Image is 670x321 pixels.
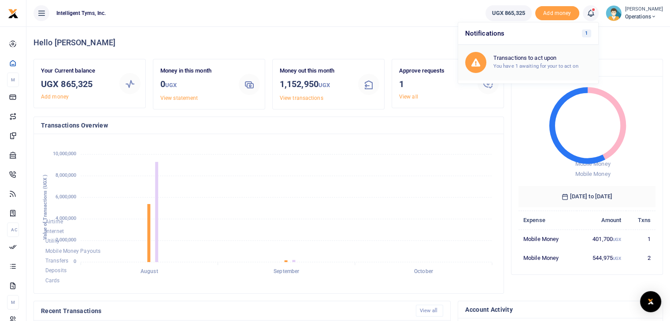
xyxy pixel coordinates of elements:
[606,5,622,21] img: profile-user
[416,305,444,317] a: View all
[74,259,76,264] tspan: 0
[56,172,76,178] tspan: 8,000,000
[45,238,59,244] span: Utility
[45,248,100,254] span: Mobile Money Payouts
[577,211,626,230] th: Amount
[41,77,112,91] h3: UGX 865,325
[626,230,655,248] td: 1
[518,230,577,248] td: Mobile Money
[493,55,591,62] h6: Transactions to act upon
[399,66,470,76] p: Approve requests
[493,63,578,69] small: You have 1 awaiting for your to act on
[45,277,60,284] span: Cards
[41,306,409,316] h4: Recent Transactions
[458,45,598,80] a: Transactions to act upon You have 1 awaiting for your to act on
[141,268,158,274] tspan: August
[625,6,663,13] small: [PERSON_NAME]
[41,66,112,76] p: Your Current balance
[613,256,621,261] small: UGX
[535,6,579,21] li: Toup your wallet
[535,6,579,21] span: Add money
[45,258,68,264] span: Transfers
[518,248,577,267] td: Mobile Money
[7,295,19,310] li: M
[399,77,470,91] h3: 1
[518,211,577,230] th: Expense
[492,9,525,18] span: UGX 865,325
[41,94,69,100] a: Add money
[160,66,232,76] p: Money in this month
[56,194,76,200] tspan: 6,000,000
[640,291,661,312] div: Open Intercom Messenger
[274,268,300,274] tspan: September
[53,151,76,157] tspan: 10,000,000
[465,305,655,314] h4: Account Activity
[45,219,63,225] span: Airtime
[318,82,330,88] small: UGX
[399,94,418,100] a: View all
[613,237,621,242] small: UGX
[626,248,655,267] td: 2
[56,237,76,243] tspan: 2,000,000
[45,228,64,234] span: Internet
[414,268,433,274] tspan: October
[482,5,535,21] li: Wallet ballance
[53,9,109,17] span: Intelligent Tyms, Inc.
[577,230,626,248] td: 401,700
[458,22,598,45] h6: Notifications
[7,223,19,237] li: Ac
[160,95,198,101] a: View statement
[42,175,48,240] text: Value of Transactions (UGX )
[575,160,610,167] span: Mobile Money
[41,120,496,130] h4: Transactions Overview
[45,268,67,274] span: Deposits
[7,73,19,87] li: M
[535,9,579,16] a: Add money
[160,77,232,92] h3: 0
[8,10,19,16] a: logo-small logo-large logo-large
[518,186,655,207] h6: [DATE] to [DATE]
[280,66,351,76] p: Money out this month
[56,215,76,221] tspan: 4,000,000
[165,82,177,88] small: UGX
[625,13,663,21] span: Operations
[575,171,610,177] span: Mobile Money
[280,77,351,92] h3: 1,152,950
[606,5,663,21] a: profile-user [PERSON_NAME] Operations
[485,5,532,21] a: UGX 865,325
[626,211,655,230] th: Txns
[8,8,19,19] img: logo-small
[280,95,323,101] a: View transactions
[577,248,626,267] td: 544,975
[33,38,663,47] h4: Hello [PERSON_NAME]
[582,29,591,37] span: 1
